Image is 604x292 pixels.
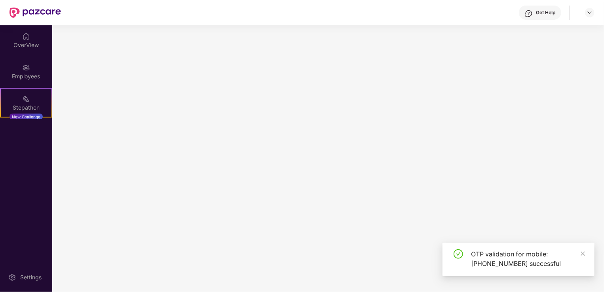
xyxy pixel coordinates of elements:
img: svg+xml;base64,PHN2ZyBpZD0iU2V0dGluZy0yMHgyMCIgeG1sbnM9Imh0dHA6Ly93d3cudzMub3JnLzIwMDAvc3ZnIiB3aW... [8,273,16,281]
div: Get Help [536,9,555,16]
img: svg+xml;base64,PHN2ZyBpZD0iSG9tZSIgeG1sbnM9Imh0dHA6Ly93d3cudzMub3JnLzIwMDAvc3ZnIiB3aWR0aD0iMjAiIG... [22,32,30,40]
img: svg+xml;base64,PHN2ZyBpZD0iSGVscC0zMngzMiIgeG1sbnM9Imh0dHA6Ly93d3cudzMub3JnLzIwMDAvc3ZnIiB3aWR0aD... [525,9,533,17]
span: close [580,251,586,256]
div: Stepathon [1,104,51,112]
div: Settings [18,273,44,281]
img: svg+xml;base64,PHN2ZyB4bWxucz0iaHR0cDovL3d3dy53My5vcmcvMjAwMC9zdmciIHdpZHRoPSIyMSIgaGVpZ2h0PSIyMC... [22,95,30,103]
img: New Pazcare Logo [9,8,61,18]
img: svg+xml;base64,PHN2ZyBpZD0iRHJvcGRvd24tMzJ4MzIiIHhtbG5zPSJodHRwOi8vd3d3LnczLm9yZy8yMDAwL3N2ZyIgd2... [587,9,593,16]
img: svg+xml;base64,PHN2ZyBpZD0iRW1wbG95ZWVzIiB4bWxucz0iaHR0cDovL3d3dy53My5vcmcvMjAwMC9zdmciIHdpZHRoPS... [22,64,30,72]
div: New Challenge [9,114,43,120]
div: OTP validation for mobile: [PHONE_NUMBER] successful [471,249,585,268]
span: check-circle [454,249,463,259]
